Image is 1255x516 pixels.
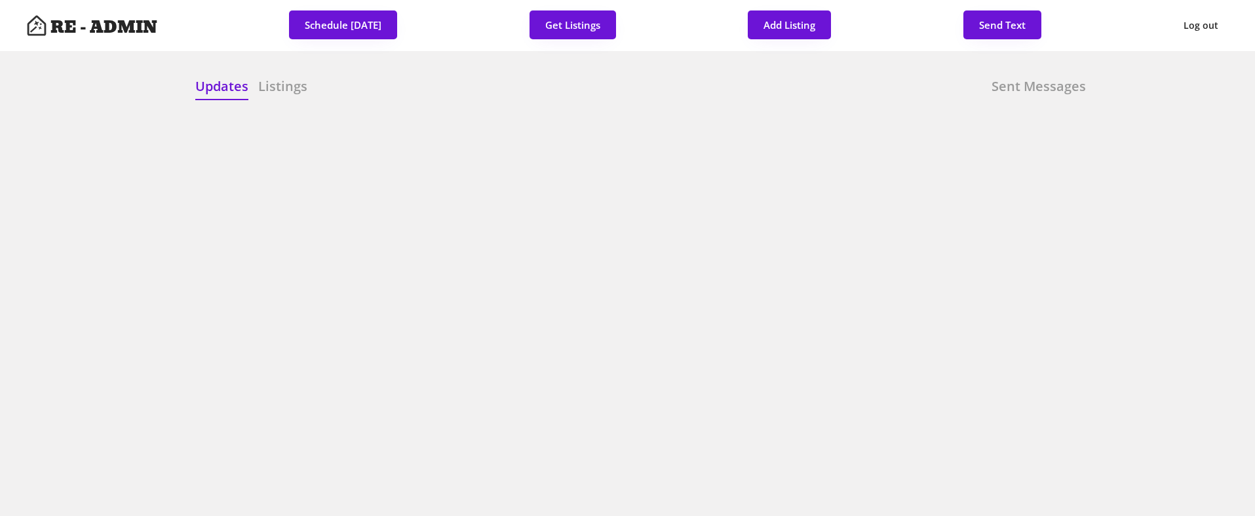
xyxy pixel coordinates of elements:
button: Log out [1173,10,1229,41]
button: Get Listings [530,10,616,39]
h4: RE - ADMIN [50,19,157,36]
button: Add Listing [748,10,831,39]
h6: Updates [195,77,248,96]
h6: Listings [258,77,307,96]
img: Artboard%201%20copy%203.svg [26,15,47,36]
button: Send Text [963,10,1041,39]
h6: Sent Messages [992,77,1086,96]
button: Schedule [DATE] [289,10,397,39]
